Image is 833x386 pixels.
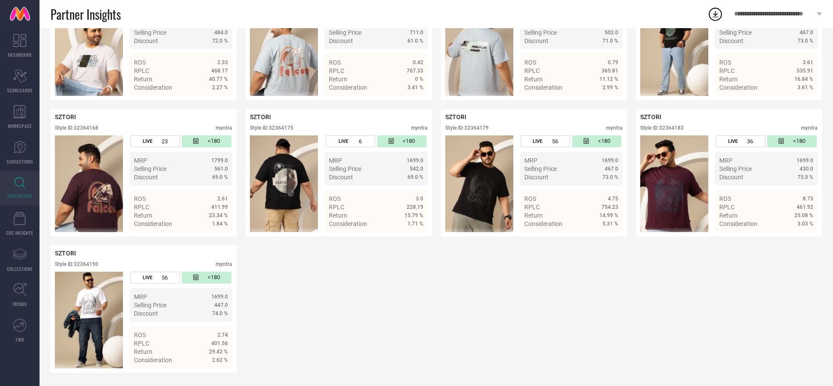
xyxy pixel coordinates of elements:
[404,236,423,243] span: Details
[55,261,98,267] div: Style ID: 32364190
[326,135,375,147] div: Number of days the style has been live on the platform
[130,272,180,284] div: Number of days the style has been live on the platform
[199,372,228,379] a: Details
[415,76,423,82] span: 0 %
[793,100,813,107] span: Details
[719,84,757,91] span: Consideration
[411,125,428,131] div: myntra
[803,59,813,66] span: 3.61
[134,357,172,364] span: Consideration
[339,138,348,144] span: LIVE
[602,84,618,91] span: 2.99 %
[134,212,152,219] span: Return
[719,204,735,211] span: RPLC
[524,29,557,36] span: Selling Price
[329,59,341,66] span: ROS
[785,100,813,107] a: Details
[524,37,548,44] span: Discount
[407,38,423,44] span: 61.0 %
[707,6,723,22] div: Open download list
[410,166,423,172] span: 542.0
[404,100,423,107] span: Details
[329,165,361,172] span: Selling Price
[599,236,618,243] span: Details
[55,272,123,368] img: Style preview image
[767,135,816,147] div: Number of days since the style was first listed on the platform
[217,196,228,202] span: 2.61
[606,125,623,131] div: myntra
[211,340,228,346] span: 401.56
[211,157,228,164] span: 1799.0
[12,301,27,307] span: TRENDS
[590,100,618,107] a: Details
[329,29,361,36] span: Selling Price
[212,38,228,44] span: 72.0 %
[395,236,423,243] a: Details
[55,250,76,257] span: SZTORI
[8,123,32,129] span: WORKSPACE
[410,29,423,36] span: 711.0
[602,221,618,227] span: 5.31 %
[329,37,353,44] span: Discount
[797,174,813,180] span: 75.0 %
[598,138,610,145] span: <180
[797,157,813,164] span: 1699.0
[329,84,367,91] span: Consideration
[208,236,228,243] span: Details
[797,221,813,227] span: 3.03 %
[134,220,172,227] span: Consideration
[524,212,543,219] span: Return
[407,68,423,74] span: 767.33
[800,29,813,36] span: 467.0
[533,138,542,144] span: LIVE
[605,29,618,36] span: 502.0
[329,76,347,83] span: Return
[445,135,513,232] img: Style preview image
[407,84,423,91] span: 3.41 %
[214,29,228,36] span: 484.0
[719,76,738,83] span: Return
[217,59,228,66] span: 2.33
[143,138,152,144] span: LIVE
[211,68,228,74] span: 468.17
[377,135,426,147] div: Number of days since the style was first listed on the platform
[182,272,231,284] div: Number of days since the style was first listed on the platform
[793,236,813,243] span: Details
[199,100,228,107] a: Details
[134,157,147,164] span: MRP
[329,195,341,202] span: ROS
[134,165,166,172] span: Selling Price
[640,135,708,232] img: Style preview image
[208,138,220,145] span: <180
[794,76,813,82] span: 16.84 %
[214,302,228,308] span: 447.0
[524,67,540,74] span: RPLC
[134,67,149,74] span: RPLC
[797,204,813,210] span: 461.92
[250,135,318,232] img: Style preview image
[134,37,158,44] span: Discount
[445,125,489,131] div: Style ID: 32364179
[199,236,228,243] a: Details
[797,68,813,74] span: 535.91
[407,157,423,164] span: 1699.0
[359,138,362,145] span: 6
[524,157,537,164] span: MRP
[728,138,738,144] span: LIVE
[134,310,158,317] span: Discount
[797,38,813,44] span: 73.0 %
[524,220,563,227] span: Consideration
[212,84,228,91] span: 2.27 %
[640,135,708,232] div: Click to view image
[134,331,146,339] span: ROS
[608,59,618,66] span: 0.79
[130,135,180,147] div: Number of days the style has been live on the platform
[602,204,618,210] span: 754.23
[785,236,813,243] a: Details
[134,76,152,83] span: Return
[134,59,146,66] span: ROS
[329,204,344,211] span: RPLC
[209,212,228,218] span: 23.34 %
[719,59,731,66] span: ROS
[329,220,367,227] span: Consideration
